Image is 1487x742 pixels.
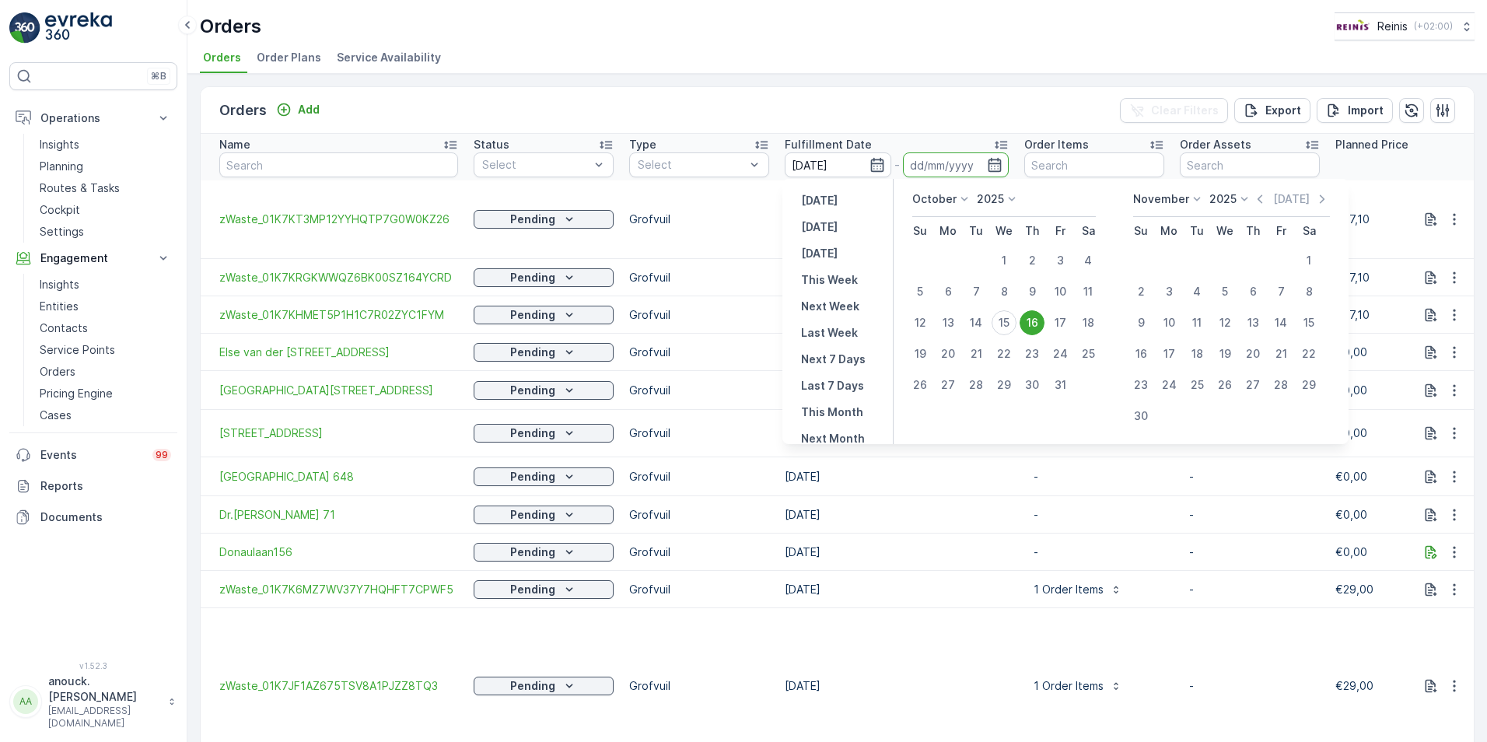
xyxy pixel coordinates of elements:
div: 9 [1020,279,1044,304]
p: Cases [40,408,72,423]
a: Cockpit [33,199,177,221]
p: Settings [40,224,84,240]
p: Pending [510,507,555,523]
a: Donaulaan156 [219,544,458,560]
span: zWaste_01K7KHMET5P1H1C7R02ZYC1FYM [219,307,458,323]
span: €0,00 [1335,508,1367,521]
div: 27 [936,373,960,397]
p: Cockpit [40,202,80,218]
p: Pricing Engine [40,386,113,401]
button: Pending [474,381,614,400]
p: - [1034,544,1155,560]
p: Grofvuil [629,345,769,360]
p: Planning [40,159,83,174]
p: Grofvuil [629,212,769,227]
div: 20 [936,341,960,366]
span: Order Plans [257,50,321,65]
p: Orders [219,100,267,121]
p: [DATE] [801,219,838,235]
a: Entities [33,296,177,317]
a: Documents [9,502,177,533]
th: Wednesday [990,217,1018,245]
a: Settings [33,221,177,243]
div: 25 [1184,373,1209,397]
div: 31 [1048,373,1072,397]
th: Friday [1267,217,1295,245]
p: Reinis [1377,19,1408,34]
p: Reports [40,478,171,494]
p: Pending [510,678,555,694]
div: 3 [1156,279,1181,304]
div: 22 [992,341,1016,366]
p: Pending [510,270,555,285]
div: 19 [908,341,932,366]
span: Orders [203,50,241,65]
p: Status [474,137,509,152]
div: 4 [1076,248,1100,273]
div: 20 [1240,341,1265,366]
p: November [1133,191,1189,207]
a: Orders [33,361,177,383]
p: Fulfillment Date [785,137,872,152]
div: 30 [1020,373,1044,397]
button: Pending [474,677,614,695]
p: Grofvuil [629,270,769,285]
span: Service Availability [337,50,441,65]
p: [DATE] [801,246,838,261]
button: Clear Filters [1120,98,1228,123]
div: 15 [992,310,1016,335]
p: anouck.[PERSON_NAME] [48,674,160,705]
p: Pending [510,469,555,485]
span: zWaste_01K7KT3MP12YYHQTP7G0W0KZ26 [219,212,458,227]
div: 26 [1212,373,1237,397]
span: €29,00 [1335,583,1373,596]
span: [STREET_ADDRESS] [219,425,458,441]
button: Yesterday [795,191,844,210]
p: [DATE] [801,193,838,208]
button: Pending [474,424,614,443]
th: Monday [934,217,962,245]
a: Cases [33,404,177,426]
a: Events99 [9,439,177,471]
span: €37,10 [1335,212,1370,226]
p: Entities [40,299,79,314]
p: - [1189,469,1310,485]
td: [DATE] [777,334,1016,371]
td: [DATE] [777,571,1016,608]
input: Search [219,152,458,177]
th: Sunday [906,217,934,245]
div: 17 [1156,341,1181,366]
div: 6 [936,279,960,304]
div: 22 [1296,341,1321,366]
p: Pending [510,212,555,227]
p: Documents [40,509,171,525]
a: zWaste_01K7K6MZ7WV37Y7HQHFT7CPWF5 [219,582,458,597]
a: zWaste_01K7JF1AZ675TSV8A1PJZZ8TQ3 [219,678,458,694]
p: Engagement [40,250,146,266]
th: Saturday [1295,217,1323,245]
p: Events [40,447,143,463]
p: Grofvuil [629,383,769,398]
div: 1 [992,248,1016,273]
button: Pending [474,506,614,524]
a: zWaste_01K7KRGKWWQZ6BK00SZ164YCRD [219,270,458,285]
th: Thursday [1239,217,1267,245]
th: Monday [1155,217,1183,245]
button: 1 Order Items [1024,674,1132,698]
p: - [1189,544,1310,560]
div: 26 [908,373,932,397]
span: €0,00 [1335,383,1367,397]
p: Select [482,157,590,173]
p: Contacts [40,320,88,336]
p: Operations [40,110,146,126]
div: 8 [992,279,1016,304]
div: 17 [1048,310,1072,335]
div: 23 [1020,341,1044,366]
input: dd/mm/yyyy [903,152,1009,177]
div: 11 [1076,279,1100,304]
span: €0,00 [1335,470,1367,483]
